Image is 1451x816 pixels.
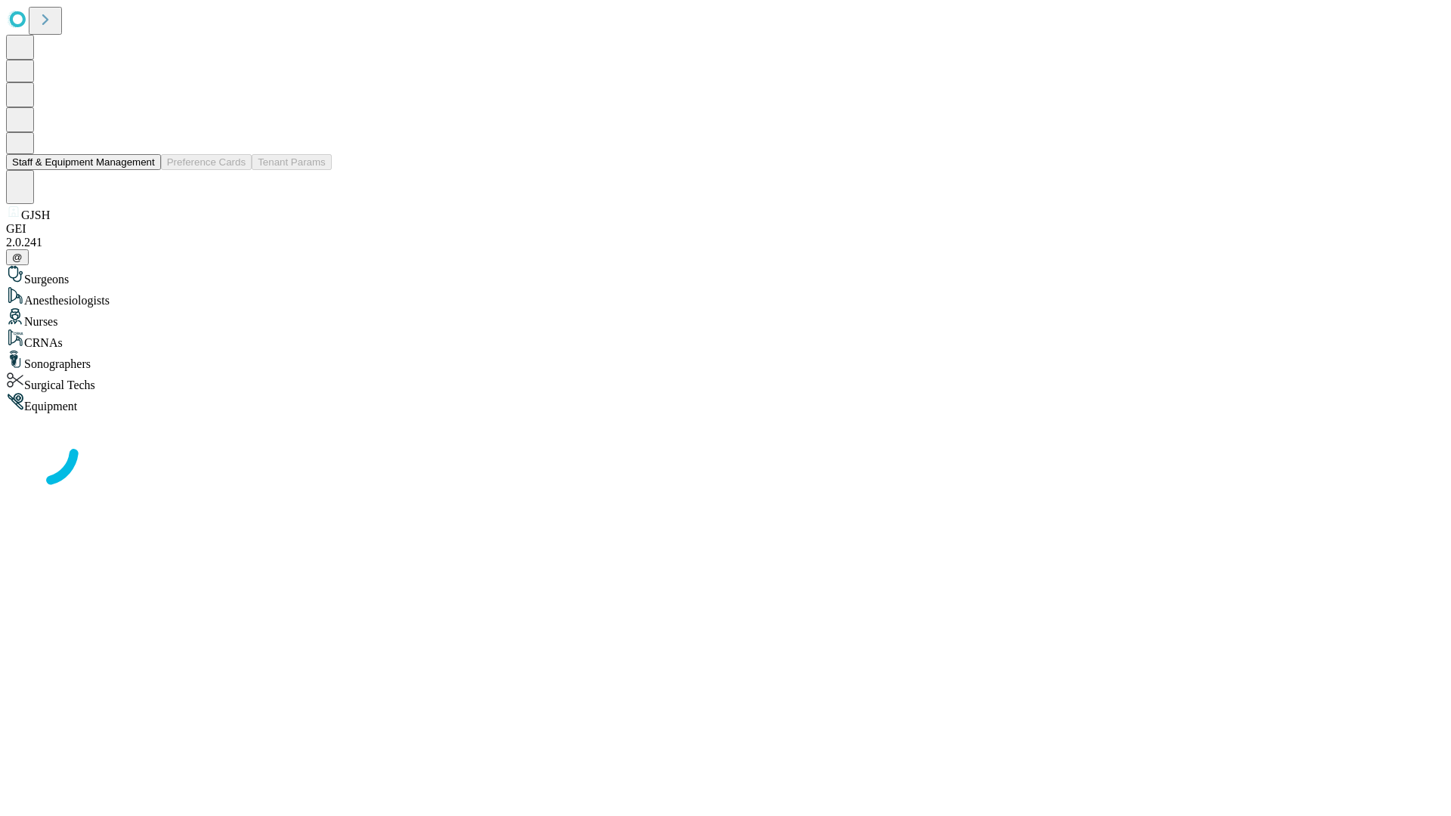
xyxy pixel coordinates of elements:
[12,252,23,263] span: @
[6,249,29,265] button: @
[252,154,332,170] button: Tenant Params
[6,265,1445,286] div: Surgeons
[6,329,1445,350] div: CRNAs
[6,392,1445,413] div: Equipment
[6,308,1445,329] div: Nurses
[6,286,1445,308] div: Anesthesiologists
[161,154,252,170] button: Preference Cards
[21,209,50,221] span: GJSH
[6,222,1445,236] div: GEI
[6,236,1445,249] div: 2.0.241
[6,371,1445,392] div: Surgical Techs
[6,154,161,170] button: Staff & Equipment Management
[6,350,1445,371] div: Sonographers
